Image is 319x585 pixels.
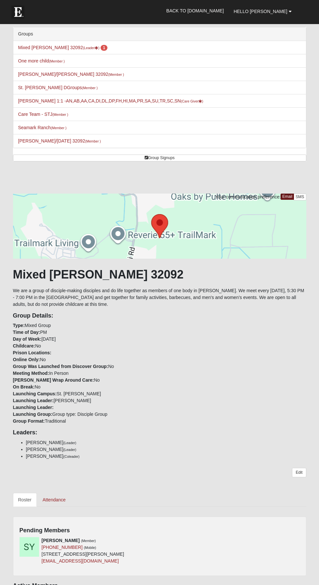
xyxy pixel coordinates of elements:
h4: Pending Members [20,527,300,534]
strong: Day of Week: [13,336,42,342]
a: [PHONE_NUMBER] [42,545,83,550]
small: (Member) [81,539,96,543]
li: [PERSON_NAME] [26,453,306,460]
li: [PERSON_NAME] [26,446,306,453]
h4: Leaders: [13,429,306,436]
strong: Launching Leader: [13,405,54,410]
span: Your communication preference: [215,194,281,199]
div: Groups [13,27,306,41]
strong: On Break: [13,384,35,389]
a: One more child(Member ) [18,58,65,63]
a: Email [281,194,294,200]
strong: Meeting Method: [13,371,49,376]
strong: Childcare: [13,343,35,348]
strong: [PERSON_NAME] Wrap Around Care: [13,377,94,383]
a: Back to [DOMAIN_NAME] [161,3,229,19]
a: Roster [13,493,37,507]
strong: Time of Day: [13,330,40,335]
small: (Member ) [52,113,68,116]
a: Care Team - STJ(Member ) [18,112,68,117]
small: (Coleader) [63,455,80,458]
small: (Member ) [108,73,124,76]
small: (Mobile) [84,546,96,550]
small: (Care Giver ) [181,99,203,103]
a: St. [PERSON_NAME] DGroups(Member ) [18,85,98,90]
span: Hello [PERSON_NAME] [234,9,287,14]
div: Mixed Group PM [DATE] No No No In Person No No St. [PERSON_NAME] [PERSON_NAME] Group type: Discip... [8,312,311,425]
a: Group Signups [13,155,306,161]
span: number of pending members [101,45,107,51]
strong: Prison Locations: [13,350,51,355]
img: Eleven22 logo [11,6,24,19]
a: [PERSON_NAME] 1:1 -AN,AB,AA,CA,DI,DL,DP,FH,HI,MA,PR,SA,SU,TR,SC,SN(Care Giver) [18,98,203,103]
div: [STREET_ADDRESS][PERSON_NAME] [42,537,124,565]
small: (Leader ) [83,46,100,50]
li: [PERSON_NAME] [26,439,306,446]
strong: Launching Group: [13,412,52,417]
a: [PERSON_NAME]/[DATE] 32092(Member ) [18,138,101,143]
strong: Group Format: [13,418,45,424]
a: [EMAIL_ADDRESS][DOMAIN_NAME] [42,558,119,564]
strong: Type: [13,323,25,328]
a: Seamark Ranch(Member ) [18,125,67,130]
small: (Member ) [49,59,64,63]
h4: Group Details: [13,312,306,320]
h1: Mixed [PERSON_NAME] 32092 [13,267,306,281]
small: (Member ) [85,139,101,143]
small: (Leader) [63,441,76,445]
small: (Leader) [63,448,76,452]
a: Hello [PERSON_NAME] [229,3,297,20]
strong: Group Was Launched from Discover Group: [13,364,108,369]
strong: [PERSON_NAME] [42,538,80,543]
a: Mixed [PERSON_NAME] 32092(Leader) 1 [18,45,107,50]
a: Attendance [37,493,71,507]
strong: Online Only: [13,357,40,362]
a: Edit [292,468,306,477]
small: (Member ) [82,86,98,90]
small: (Member ) [51,126,66,130]
strong: Launching Campus: [13,391,57,396]
a: [PERSON_NAME]/[PERSON_NAME] 32092(Member ) [18,72,124,77]
strong: Launching Leader: [13,398,54,403]
a: SMS [294,194,306,200]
